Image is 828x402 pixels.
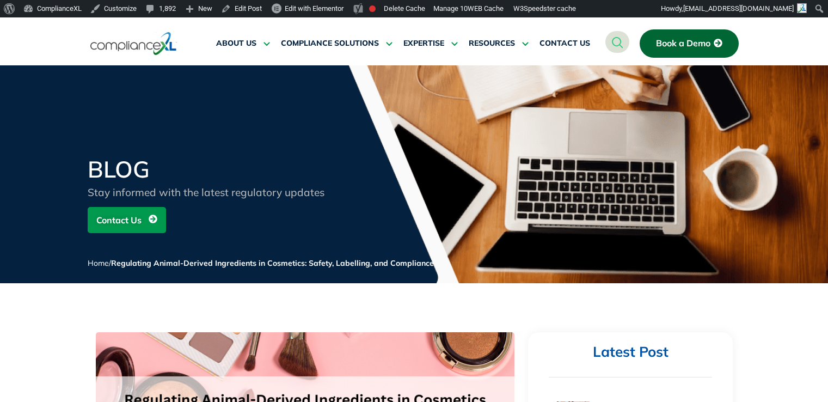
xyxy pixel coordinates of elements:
[469,39,515,48] span: RESOURCES
[88,186,324,199] span: Stay informed with the latest regulatory updates
[369,5,376,12] div: Focus keyphrase not set
[683,4,794,13] span: [EMAIL_ADDRESS][DOMAIN_NAME]
[90,31,177,56] img: logo-one.svg
[96,210,142,230] span: Contact Us
[539,31,590,57] a: CONTACT US
[285,4,344,13] span: Edit with Elementor
[111,258,434,268] span: Regulating Animal-Derived Ingredients in Cosmetics: Safety, Labelling, and Compliance
[605,31,629,53] a: navsearch-button
[539,39,590,48] span: CONTACT US
[403,31,458,57] a: EXPERTISE
[549,343,712,361] h2: Latest Post
[656,39,710,48] span: Book a Demo
[469,31,529,57] a: RESOURCES
[281,39,379,48] span: COMPLIANCE SOLUTIONS
[403,39,444,48] span: EXPERTISE
[281,31,392,57] a: COMPLIANCE SOLUTIONS
[640,29,739,58] a: Book a Demo
[216,31,270,57] a: ABOUT US
[88,258,109,268] a: Home
[88,158,349,181] h2: BLOG
[88,258,434,268] span: /
[216,39,256,48] span: ABOUT US
[88,207,166,233] a: Contact Us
